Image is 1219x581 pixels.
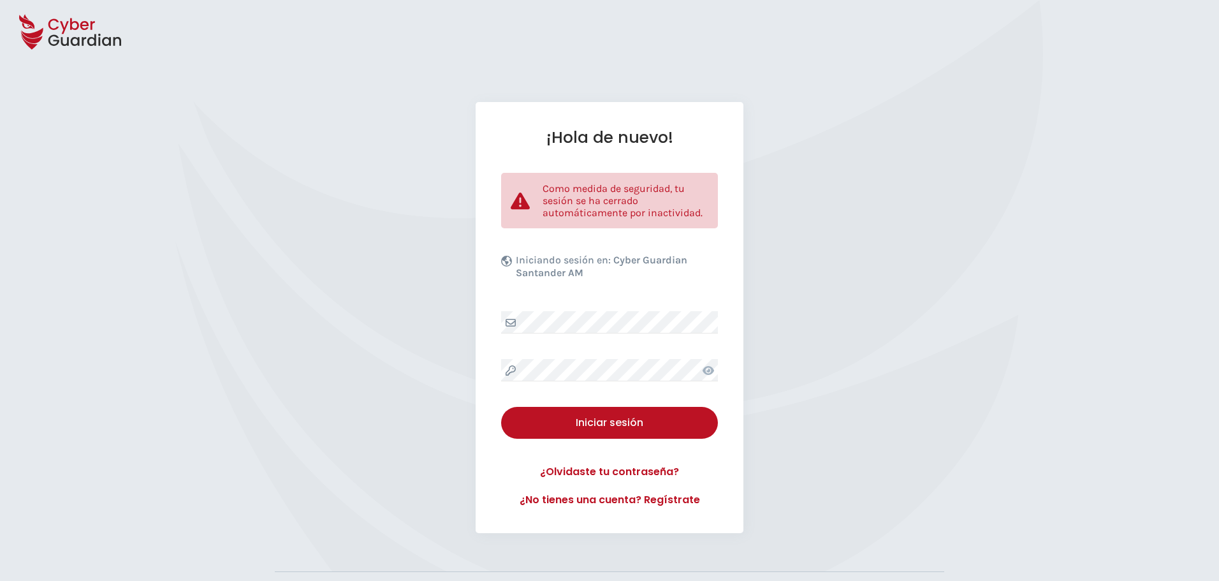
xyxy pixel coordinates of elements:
a: ¿No tienes una cuenta? Regístrate [501,492,718,508]
button: Iniciar sesión [501,407,718,439]
h1: ¡Hola de nuevo! [501,128,718,147]
div: Iniciar sesión [511,415,708,430]
b: Cyber Guardian Santander AM [516,254,687,279]
p: Iniciando sesión en: [516,254,715,286]
a: ¿Olvidaste tu contraseña? [501,464,718,480]
p: Como medida de seguridad, tu sesión se ha cerrado automáticamente por inactividad. [543,182,708,219]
